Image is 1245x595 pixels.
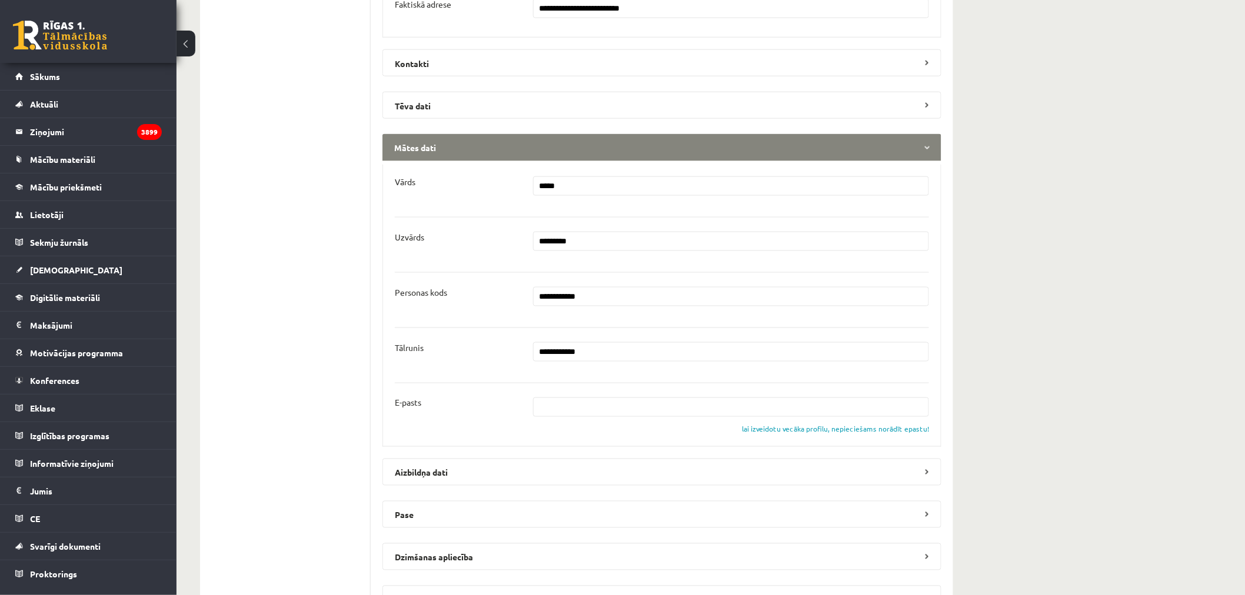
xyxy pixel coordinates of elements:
[395,232,424,242] p: Uzvārds
[30,71,60,82] span: Sākums
[15,91,162,118] a: Aktuāli
[15,63,162,90] a: Sākums
[30,541,101,551] span: Svarīgi dokumenti
[382,501,941,528] legend: Pase
[15,395,162,422] a: Eklase
[395,176,415,187] p: Vārds
[395,287,447,297] p: Personas kods
[30,458,114,469] span: Informatīvie ziņojumi
[15,533,162,560] a: Svarīgi dokumenti
[15,505,162,532] a: CE
[15,367,162,394] a: Konferences
[30,312,162,339] legend: Maksājumi
[30,513,40,524] span: CE
[30,347,123,358] span: Motivācijas programma
[30,118,162,145] legend: Ziņojumi
[30,569,77,579] span: Proktorings
[30,237,88,248] span: Sekmju žurnāls
[382,459,941,486] legend: Aizbildņa dati
[382,134,941,161] legend: Mātes dati
[13,21,107,50] a: Rīgas 1. Tālmācības vidusskola
[15,173,162,200] a: Mācību priekšmeti
[15,256,162,283] a: [DEMOGRAPHIC_DATA]
[395,342,424,353] p: Tālrunis
[15,284,162,311] a: Digitālie materiāli
[30,182,102,192] span: Mācību priekšmeti
[15,339,162,366] a: Motivācijas programma
[15,312,162,339] a: Maksājumi
[30,403,55,413] span: Eklase
[395,397,421,408] p: E-pasts
[30,154,95,165] span: Mācību materiāli
[382,92,941,119] legend: Tēva dati
[15,477,162,504] a: Jumis
[15,118,162,145] a: Ziņojumi3899
[137,124,162,140] i: 3899
[742,424,929,434] div: lai izveidotu vecāka profilu, nepieciešams norādīt epastu!
[30,486,52,496] span: Jumis
[15,229,162,256] a: Sekmju žurnāls
[15,201,162,228] a: Lietotāji
[30,265,122,275] span: [DEMOGRAPHIC_DATA]
[15,146,162,173] a: Mācību materiāli
[30,375,79,386] span: Konferences
[382,543,941,570] legend: Dzimšanas apliecība
[382,49,941,76] legend: Kontakti
[30,99,58,109] span: Aktuāli
[15,422,162,449] a: Izglītības programas
[15,560,162,587] a: Proktorings
[15,450,162,477] a: Informatīvie ziņojumi
[30,430,109,441] span: Izglītības programas
[30,209,64,220] span: Lietotāji
[30,292,100,303] span: Digitālie materiāli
